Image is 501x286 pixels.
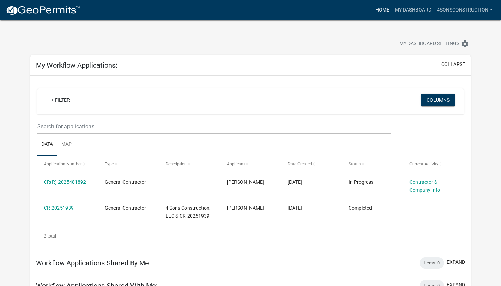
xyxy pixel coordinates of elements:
span: General Contractor [105,179,146,185]
div: 2 total [37,227,464,245]
a: My Dashboard [392,3,434,17]
a: CR(R)-2025481892 [44,179,86,185]
datatable-header-cell: Applicant [220,156,281,172]
span: Status [349,161,361,166]
datatable-header-cell: Application Number [37,156,98,172]
span: 4 Sons Construction, LLC & CR-20251939 [166,205,210,219]
h5: Workflow Applications Shared By Me: [36,259,151,267]
span: In Progress [349,179,373,185]
button: My Dashboard Settingssettings [394,37,475,51]
input: Search for applications [37,119,391,134]
span: Nicholas Myers [227,179,264,185]
span: Completed [349,205,372,211]
h5: My Workflow Applications: [36,61,117,69]
div: Items: 0 [420,257,444,269]
button: collapse [441,61,465,68]
a: Map [57,134,76,156]
datatable-header-cell: Date Created [281,156,342,172]
button: expand [447,258,465,266]
span: My Dashboard Settings [399,40,459,48]
a: Contractor & Company Info [409,179,440,193]
span: Application Number [44,161,82,166]
span: Nicholas Myers [227,205,264,211]
datatable-header-cell: Current Activity [403,156,464,172]
a: CR-20251939 [44,205,74,211]
button: Columns [421,94,455,106]
a: 4sonsconstruction [434,3,495,17]
a: Data [37,134,57,156]
div: collapse [30,76,471,252]
datatable-header-cell: Description [159,156,220,172]
i: settings [461,40,469,48]
span: General Contractor [105,205,146,211]
span: Applicant [227,161,245,166]
span: Current Activity [409,161,438,166]
datatable-header-cell: Type [98,156,159,172]
a: + Filter [46,94,75,106]
span: Type [105,161,114,166]
datatable-header-cell: Status [342,156,403,172]
span: Description [166,161,187,166]
span: 09/22/2025 [288,179,302,185]
span: Date Created [288,161,312,166]
span: 09/22/2025 [288,205,302,211]
a: Home [373,3,392,17]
